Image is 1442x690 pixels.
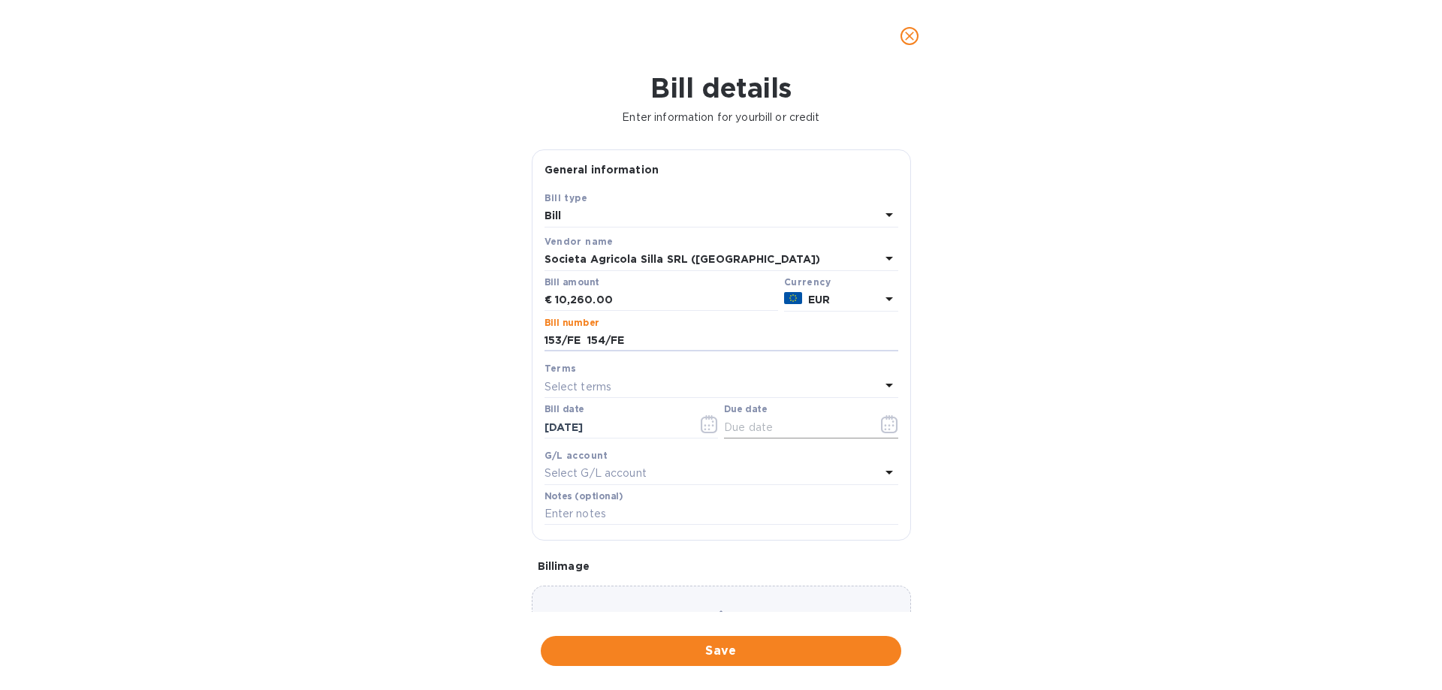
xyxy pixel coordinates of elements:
[724,405,767,414] label: Due date
[545,405,584,414] label: Bill date
[545,503,898,526] input: Enter notes
[545,253,821,265] b: Societa Agricola Silla SRL ([GEOGRAPHIC_DATA])
[545,492,623,501] label: Notes (optional)
[541,636,901,666] button: Save
[545,318,599,327] label: Bill number
[538,559,905,574] p: Bill image
[545,164,659,176] b: General information
[12,72,1430,104] h1: Bill details
[545,278,599,287] label: Bill amount
[545,289,555,312] div: €
[545,450,608,461] b: G/L account
[724,416,866,438] input: Due date
[545,466,647,481] p: Select G/L account
[545,192,588,203] b: Bill type
[545,330,898,352] input: Enter bill number
[545,209,562,221] b: Bill
[891,18,928,54] button: close
[12,110,1430,125] p: Enter information for your bill or credit
[545,363,577,374] b: Terms
[553,642,889,660] span: Save
[545,379,612,395] p: Select terms
[555,289,778,312] input: € Enter bill amount
[808,294,830,306] b: EUR
[545,416,686,438] input: Select date
[784,276,831,288] b: Currency
[545,236,614,247] b: Vendor name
